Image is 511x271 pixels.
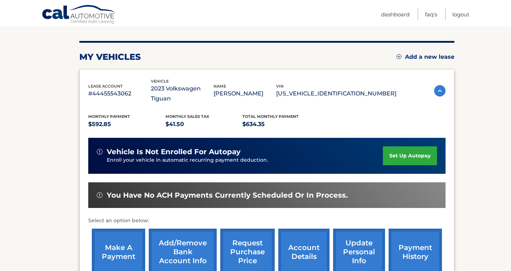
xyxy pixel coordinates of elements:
[88,217,446,225] p: Select an option below:
[42,5,116,25] a: Cal Automotive
[383,146,437,165] a: set up autopay
[396,54,401,59] img: add.svg
[276,89,396,99] p: [US_VEHICLE_IDENTIFICATION_NUMBER]
[434,85,446,97] img: accordion-active.svg
[88,84,123,89] span: lease account
[107,191,348,200] span: You have no ACH payments currently scheduled or in process.
[107,156,383,164] p: Enroll your vehicle in automatic recurring payment deduction.
[214,84,226,89] span: name
[381,9,410,20] a: Dashboard
[396,53,454,61] a: Add a new lease
[107,147,241,156] span: vehicle is not enrolled for autopay
[88,119,165,129] p: $592.85
[242,114,299,119] span: Total Monthly Payment
[276,84,284,89] span: vin
[242,119,320,129] p: $634.35
[88,89,151,99] p: #44455543062
[88,114,130,119] span: Monthly Payment
[165,114,209,119] span: Monthly sales Tax
[79,52,141,62] h2: my vehicles
[425,9,437,20] a: FAQ's
[97,149,102,155] img: alert-white.svg
[97,192,102,198] img: alert-white.svg
[151,84,214,104] p: 2023 Volkswagen Tiguan
[151,79,169,84] span: vehicle
[165,119,243,129] p: $41.50
[214,89,276,99] p: [PERSON_NAME]
[452,9,469,20] a: Logout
